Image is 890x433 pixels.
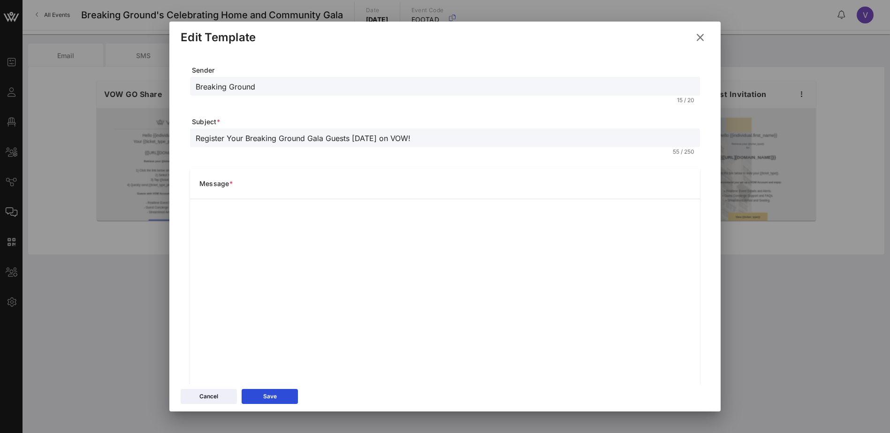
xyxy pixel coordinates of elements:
[181,389,237,404] button: Cancel
[181,30,256,45] div: Edit Template
[192,66,700,75] span: Sender
[199,179,233,188] span: Message
[192,117,700,127] span: Subject
[199,392,218,401] div: Cancel
[196,132,694,144] input: Subject
[673,149,694,156] div: 55 / 250
[677,97,694,104] div: 15 / 20
[242,389,298,404] button: Save
[263,392,277,401] div: Save
[196,80,694,92] input: From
